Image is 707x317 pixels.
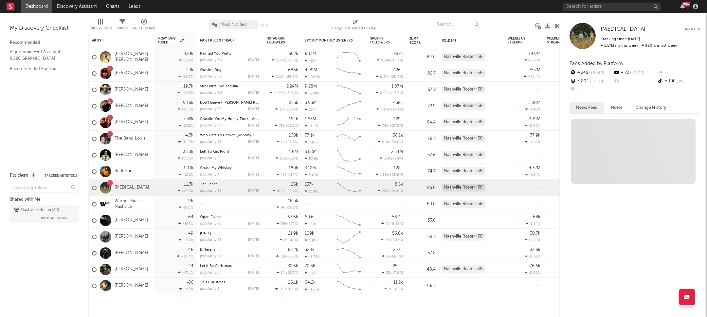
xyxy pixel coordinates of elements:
div: ( ) [272,75,298,79]
div: ( ) [275,124,298,128]
div: 96 [188,199,193,203]
span: -1.73 % [391,59,402,62]
div: 164k [289,117,298,121]
div: -12.2 % [179,173,193,177]
span: Weekly US Streams [508,37,531,44]
a: The Band Loula [115,136,146,142]
div: 4.99M [305,68,317,72]
span: +29.7 % [589,80,604,83]
div: -- [613,77,657,86]
svg: Chart title [334,131,364,147]
span: 7-Day Fans Added [157,37,178,44]
span: 920 fans last week [601,44,677,48]
button: Tracked Artists(15) [45,174,79,177]
div: 3.95M [305,101,317,105]
div: 4.7k [185,133,193,138]
svg: Chart title [334,147,364,163]
div: ( ) [280,238,298,242]
div: 129k [184,52,193,56]
div: Nashville Roster (38) [442,233,485,241]
div: 19.9M [529,52,540,56]
div: Shared with Me [10,196,79,204]
div: Jump Score [409,37,426,45]
span: 3.15k [381,108,389,111]
div: 19.7k [183,84,193,89]
div: 245 [570,69,613,77]
div: 63.6k [287,215,298,219]
button: 99+ [680,4,685,9]
span: +34.6 % [389,190,402,193]
span: +211 % [287,157,297,160]
div: 128k [394,166,403,170]
span: +38.6 % [389,141,402,144]
div: 292k [393,52,403,56]
span: +1.4 % [392,157,402,160]
div: popularity: 23 [200,238,221,242]
div: 5.62k [305,173,318,177]
div: -94.5k [305,75,320,79]
button: Notes [604,102,629,113]
div: popularity: 50 [200,157,222,160]
a: [DATE] [200,232,211,235]
div: Recommended [10,39,79,47]
div: Most Recent Track [200,39,249,42]
div: popularity: 33 [200,189,221,193]
div: 29k [186,68,193,72]
div: Nashville Roster (38) [442,200,485,208]
a: [PERSON_NAME] [115,71,148,76]
div: Folders [442,39,491,43]
a: Open Flame [200,215,221,219]
div: popularity: 62 [200,108,222,111]
a: Outside Dog [200,68,222,72]
span: +17.7 % [285,141,297,144]
div: 1.63M [305,117,316,121]
div: -39.7 % [178,75,193,79]
span: 804 [277,190,284,193]
span: 614 [382,141,388,144]
div: ( ) [273,189,298,193]
div: 60.6k [305,215,316,219]
button: Untrack [683,26,700,33]
div: popularity: 66 [200,58,222,62]
span: 22 [386,222,390,226]
a: This Christmas [200,281,225,284]
div: [DATE] [248,124,259,127]
div: 100 [657,77,700,86]
a: [PERSON_NAME] [115,152,148,158]
div: 6.13M [305,52,316,56]
div: Edit Columns [88,25,112,32]
div: -- [570,86,613,94]
div: -4.42 % [525,140,540,144]
span: -11 % [290,108,297,111]
span: -114 % [287,173,297,177]
div: Don't Leave - Jolene Remix [200,101,259,105]
div: +3.57 % [525,58,540,62]
div: +27.3 % [178,189,193,193]
div: 3.12M [305,166,316,170]
a: Recommended For You [10,65,72,72]
div: ( ) [275,107,298,111]
input: Search for folders... [10,183,79,192]
div: -1.34 % [526,222,540,226]
div: 85.0 [409,184,436,192]
span: +38.6 % [389,173,402,177]
svg: Chart title [334,65,364,82]
div: 5.88M [528,101,540,105]
div: 33.6 [409,217,436,225]
span: 8.92k [380,92,390,95]
div: Filters [117,16,128,35]
div: 5.58M [305,150,317,154]
div: 21.9k [288,231,298,236]
div: 60.0 [409,200,436,208]
div: Nashville Roster (38) [442,118,485,126]
div: 7.32k [183,117,193,121]
div: [DATE] [248,140,259,144]
div: A&R Pipeline [133,16,155,35]
span: 8.59k [274,92,284,95]
div: ( ) [376,173,403,177]
div: 35.7M [529,68,540,72]
a: Let It Be Christmas [200,264,232,268]
svg: Chart title [334,163,364,180]
div: [DATE] [248,108,259,111]
div: 57.6k [305,157,318,161]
